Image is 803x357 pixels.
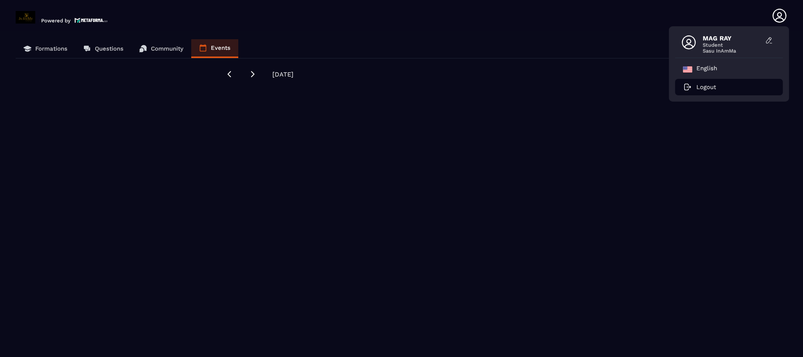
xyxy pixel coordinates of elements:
[703,35,761,42] span: MAG RAY
[191,39,238,58] a: Events
[272,71,294,78] span: [DATE]
[696,84,716,91] p: Logout
[703,48,761,54] span: Sasu InAmMa
[16,39,75,58] a: Formations
[696,65,717,74] p: English
[74,17,107,24] img: logo
[41,18,71,24] p: Powered by
[95,45,123,52] p: Questions
[35,45,67,52] p: Formations
[151,45,183,52] p: Community
[75,39,131,58] a: Questions
[703,42,761,48] span: Student
[16,11,35,24] img: logo-branding
[131,39,191,58] a: Community
[211,44,230,51] p: Events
